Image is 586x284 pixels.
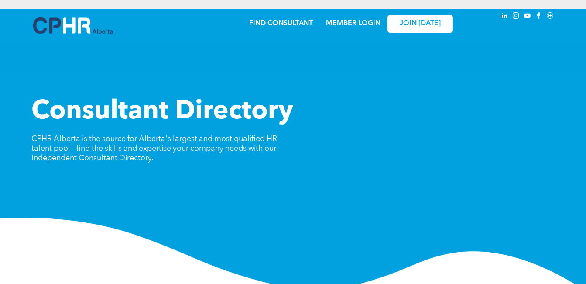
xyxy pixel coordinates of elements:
[400,20,441,28] span: JOIN [DATE]
[523,11,532,23] a: youtube
[511,11,521,23] a: instagram
[31,135,277,162] span: CPHR Alberta is the source for Alberta's largest and most qualified HR talent pool - find the ski...
[326,20,380,27] a: MEMBER LOGIN
[33,17,113,34] img: A blue and white logo for cp alberta
[534,11,544,23] a: facebook
[387,15,453,33] a: JOIN [DATE]
[31,99,293,125] span: Consultant Directory
[545,11,555,23] a: Social network
[249,20,313,27] a: FIND CONSULTANT
[500,11,510,23] a: linkedin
